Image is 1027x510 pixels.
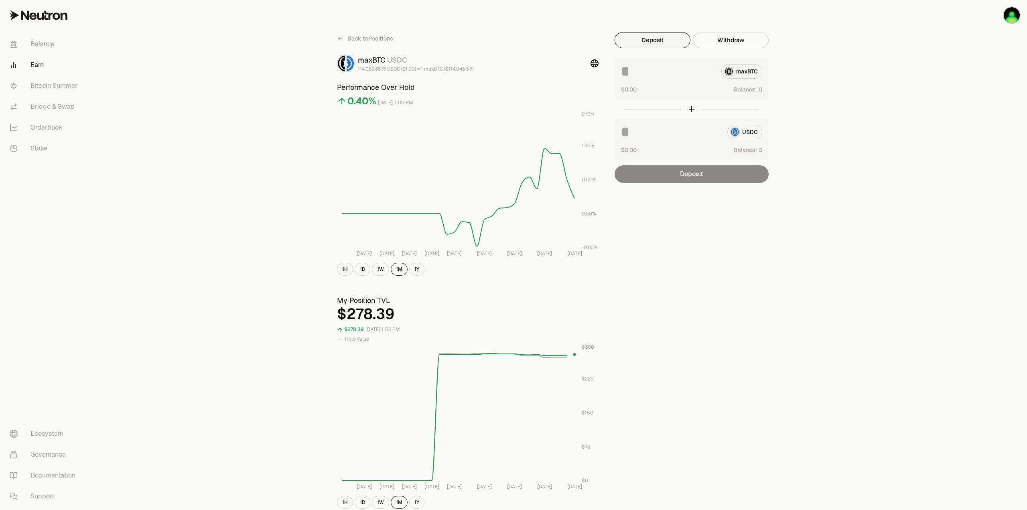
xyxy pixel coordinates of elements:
[344,325,364,334] div: $278.39
[507,484,522,490] tspan: [DATE]
[582,244,598,251] tspan: -0.90%
[355,496,370,509] button: 1D
[358,55,473,66] div: maxBTC
[357,484,372,490] tspan: [DATE]
[567,250,582,257] tspan: [DATE]
[372,496,389,509] button: 1W
[387,55,407,65] span: USDC
[355,263,370,276] button: 1D
[347,55,354,71] img: USDC Logo
[582,444,591,450] tspan: $75
[3,55,87,75] a: Earn
[615,32,690,48] button: Deposit
[378,98,413,108] div: [DATE] 7:00 PM
[345,336,369,342] span: Hold Value
[582,344,594,350] tspan: $300
[347,35,393,43] span: Back to Positions
[447,484,462,490] tspan: [DATE]
[337,82,599,93] h3: Performance Over Hold
[447,250,462,257] tspan: [DATE]
[1004,7,1020,23] img: Main
[3,486,87,507] a: Support
[3,96,87,117] a: Bridge & Swap
[3,75,87,96] a: Bitcoin Summer
[337,295,599,306] h3: My Position TVL
[621,85,637,93] button: $0.00
[734,146,757,154] span: Balance:
[567,484,582,490] tspan: [DATE]
[582,376,594,382] tspan: $225
[347,95,376,108] div: 0.40%
[380,484,394,490] tspan: [DATE]
[391,263,408,276] button: 1M
[372,263,389,276] button: 1W
[477,250,492,257] tspan: [DATE]
[409,496,424,509] button: 1Y
[424,250,439,257] tspan: [DATE]
[357,250,372,257] tspan: [DATE]
[337,32,393,45] a: Back toPositions
[337,306,599,322] div: $278.39
[582,111,595,117] tspan: 2.70%
[337,496,353,509] button: 1H
[537,250,552,257] tspan: [DATE]
[582,211,596,217] tspan: 0.00%
[3,423,87,444] a: Ecosystem
[537,484,552,490] tspan: [DATE]
[338,55,345,71] img: maxBTC Logo
[424,484,439,490] tspan: [DATE]
[402,250,417,257] tspan: [DATE]
[582,177,596,183] tspan: 0.90%
[3,138,87,159] a: Stake
[3,465,87,486] a: Documentation
[3,444,87,465] a: Governance
[693,32,769,48] button: Withdraw
[365,325,400,334] div: [DATE] 1:52 PM
[582,477,588,484] tspan: $0
[582,142,595,149] tspan: 1.80%
[621,146,637,154] button: $0.00
[582,410,593,416] tspan: $150
[358,66,473,72] div: 114,089.6873 USDC ($1.00) = 1 maxBTC ($114,045.56)
[380,250,394,257] tspan: [DATE]
[477,484,492,490] tspan: [DATE]
[3,117,87,138] a: Orderbook
[409,263,424,276] button: 1Y
[337,263,353,276] button: 1H
[734,85,757,93] span: Balance:
[507,250,522,257] tspan: [DATE]
[391,496,408,509] button: 1M
[3,34,87,55] a: Balance
[402,484,417,490] tspan: [DATE]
